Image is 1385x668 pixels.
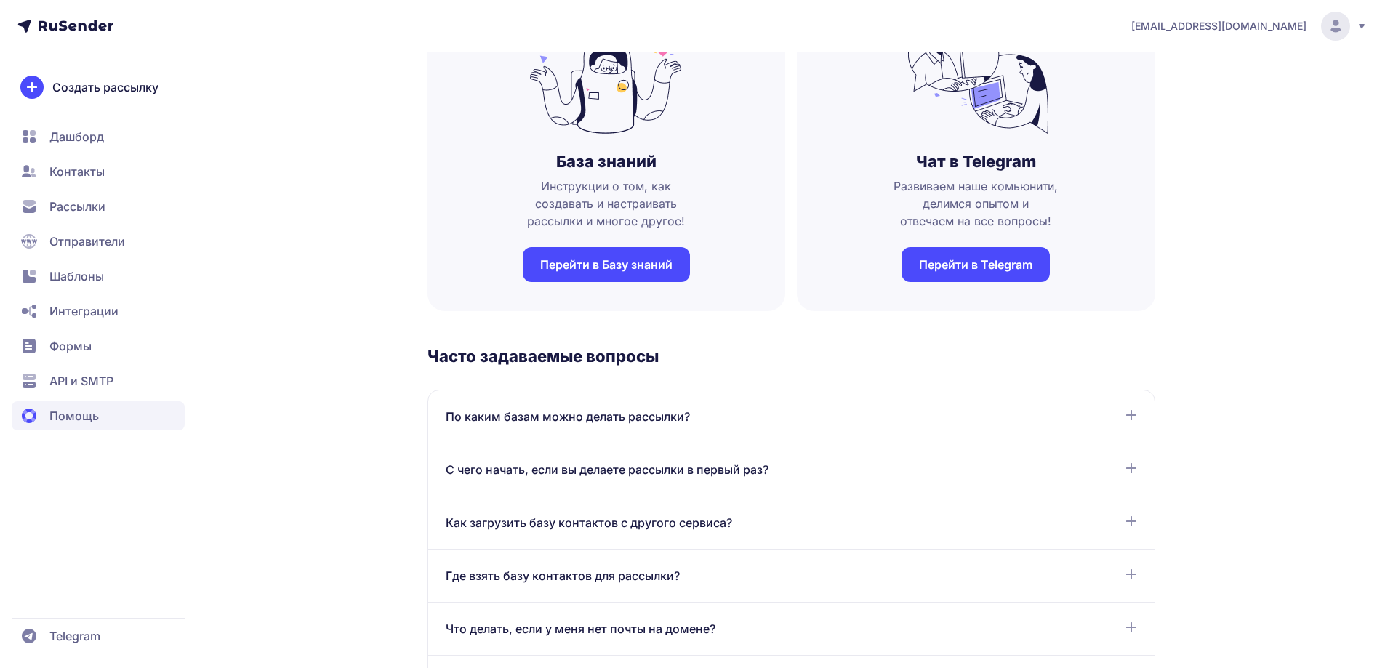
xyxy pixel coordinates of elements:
[523,247,690,282] a: Перейти в Базу знаний
[49,267,104,285] span: Шаблоны
[446,408,690,425] span: По каким базам можно делать рассылки?
[49,198,105,215] span: Рассылки
[49,337,92,355] span: Формы
[49,302,119,320] span: Интеграции
[530,17,683,134] img: no_photo
[49,128,104,145] span: Дашборд
[49,233,125,250] span: Отправители
[916,151,1036,172] h3: Чат в Telegram
[501,177,712,230] span: Инструкции о том, как создавать и настраивать рассылки и многое другое!
[446,567,680,584] span: Где взять базу контактов для рассылки?
[902,247,1050,282] a: Перейти в Telegram
[446,514,732,531] span: Как загрузить базу контактов с другого сервиса?
[49,627,100,645] span: Telegram
[427,346,1155,366] h3: Часто задаваемые вопросы
[899,17,1052,134] img: no_photo
[1131,19,1306,33] span: [EMAIL_ADDRESS][DOMAIN_NAME]
[446,620,715,637] span: Что делать, если у меня нет почты на домене?
[12,621,185,651] a: Telegram
[49,407,99,424] span: Помощь
[556,151,657,172] h3: База знаний
[49,163,105,180] span: Контакты
[446,461,768,478] span: С чего начать, если вы делаете рассылки в первый раз?
[49,372,113,390] span: API и SMTP
[870,177,1081,230] span: Развиваем наше комьюнити, делимся опытом и отвечаем на все вопросы!
[52,79,158,96] span: Создать рассылку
